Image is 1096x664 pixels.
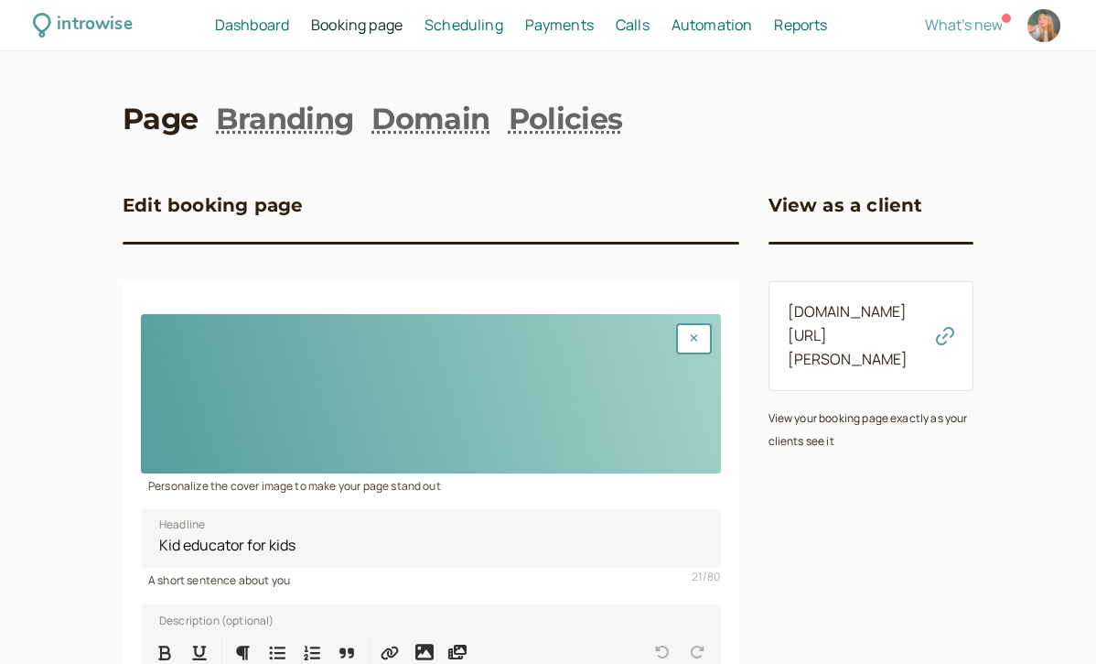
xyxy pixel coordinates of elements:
[159,516,205,534] span: Headline
[424,15,503,35] span: Scheduling
[616,14,650,38] a: Calls
[123,190,303,220] h3: Edit booking page
[525,14,594,38] a: Payments
[768,410,968,450] small: View your booking page exactly as your clients see it
[215,14,289,38] a: Dashboard
[311,15,403,35] span: Booking page
[216,99,353,140] a: Branding
[1025,6,1063,45] a: Account
[141,509,721,568] input: Headline
[774,15,827,35] span: Reports
[525,15,594,35] span: Payments
[774,14,827,38] a: Reports
[509,99,623,140] a: Policies
[424,14,503,38] a: Scheduling
[311,14,403,38] a: Booking page
[788,301,908,369] a: [DOMAIN_NAME][URL][PERSON_NAME]
[141,474,721,495] div: Personalize the cover image to make your page stand out
[33,11,133,39] a: introwise
[57,11,132,39] div: introwise
[123,99,198,140] a: Page
[141,568,721,589] div: A short sentence about you
[925,15,1003,35] span: What's new
[768,190,923,220] h3: View as a client
[215,15,289,35] span: Dashboard
[145,610,274,628] label: Description (optional)
[1005,576,1096,664] iframe: Chat Widget
[925,16,1003,33] button: What's new
[616,15,650,35] span: Calls
[676,323,712,354] button: Remove
[672,15,753,35] span: Automation
[371,99,489,140] a: Domain
[672,14,753,38] a: Automation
